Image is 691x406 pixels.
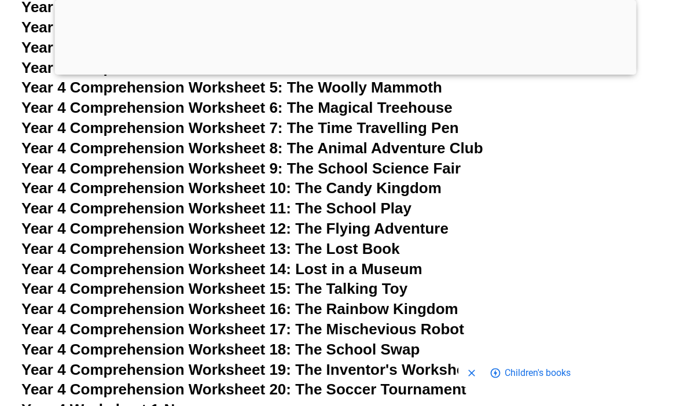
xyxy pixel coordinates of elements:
[21,179,442,197] a: Year 4 Comprehension Worksheet 10: The Candy Kingdom
[21,39,374,56] a: Year 4 Comprehension Worksheet 3: Barbie Land
[21,341,420,358] a: Year 4 Comprehension Worksheet 18: The School Swap
[21,320,464,338] a: Year 4 Comprehension Worksheet 17: The Mischevious Robot
[21,139,483,157] a: Year 4 Comprehension Worksheet 8: The Animal Adventure Club
[21,119,459,136] a: Year 4 Comprehension Worksheet 7: The Time Travelling Pen
[21,361,475,378] a: Year 4 Comprehension Worksheet 19: The Inventor's Workshop
[21,79,442,96] a: Year 4 Comprehension Worksheet 5: The Woolly Mammoth
[21,59,375,76] a: Year 4 Comprehension Worksheet 4: Lost in Time
[21,220,449,237] a: Year 4 Comprehension Worksheet 12: The Flying Adventure
[21,381,466,398] a: Year 4 Comprehension Worksheet 20: The Soccer Tournament
[21,160,461,177] a: Year 4 Comprehension Worksheet 9: The School Science Fair
[21,19,394,36] a: Year 4 Comprehension Worksheet 2: Ancient Aztecs
[492,275,691,406] iframe: Chat Widget
[21,300,458,318] a: Year 4 Comprehension Worksheet 16: The Rainbow Kingdom
[466,367,477,379] svg: Close shopping anchor
[21,280,407,297] a: Year 4 Comprehension Worksheet 15: The Talking Toy
[21,200,411,217] a: Year 4 Comprehension Worksheet 11: The School Play
[21,99,453,116] a: Year 4 Comprehension Worksheet 6: The Magical Treehouse
[21,260,422,278] a: Year 4 Comprehension Worksheet 14: Lost in a Museum
[21,240,400,257] a: Year 4 Comprehension Worksheet 13: The Lost Book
